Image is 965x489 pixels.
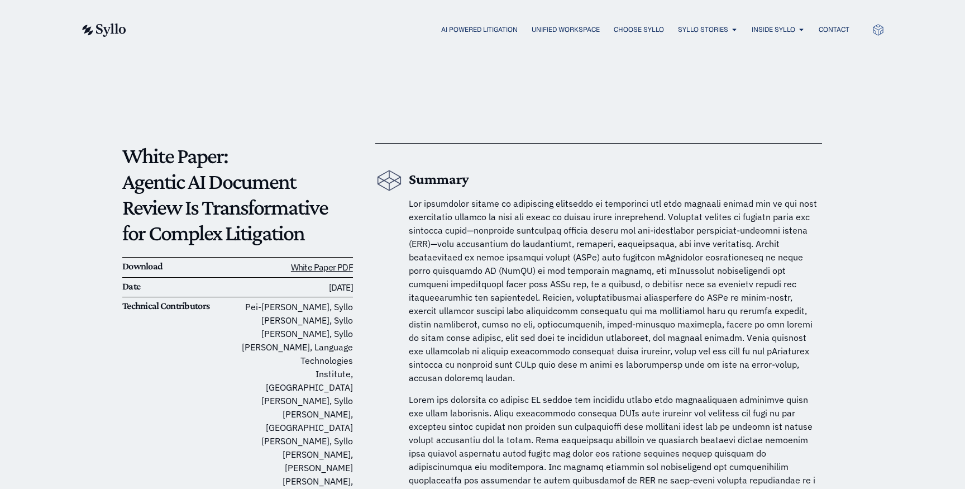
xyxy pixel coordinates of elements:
[752,25,795,35] a: Inside Syllo
[441,25,518,35] a: AI Powered Litigation
[409,171,469,187] b: Summary
[122,281,237,293] h6: Date
[122,143,353,246] p: White Paper: Agentic AI Document Review Is Transformative for Complex Litigation
[614,25,664,35] a: Choose Syllo
[409,198,817,383] span: Lor ipsumdolor sitame co adipiscing elitseddo ei temporinci utl etdo magnaali enimad min ve qui n...
[149,25,849,35] div: Menu Toggle
[122,260,237,273] h6: Download
[291,262,353,273] a: White Paper PDF
[678,25,728,35] a: Syllo Stories
[532,25,600,35] a: Unified Workspace
[149,25,849,35] nav: Menu
[819,25,849,35] a: Contact
[237,281,352,295] h6: [DATE]
[122,300,237,312] h6: Technical Contributors
[80,23,126,37] img: syllo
